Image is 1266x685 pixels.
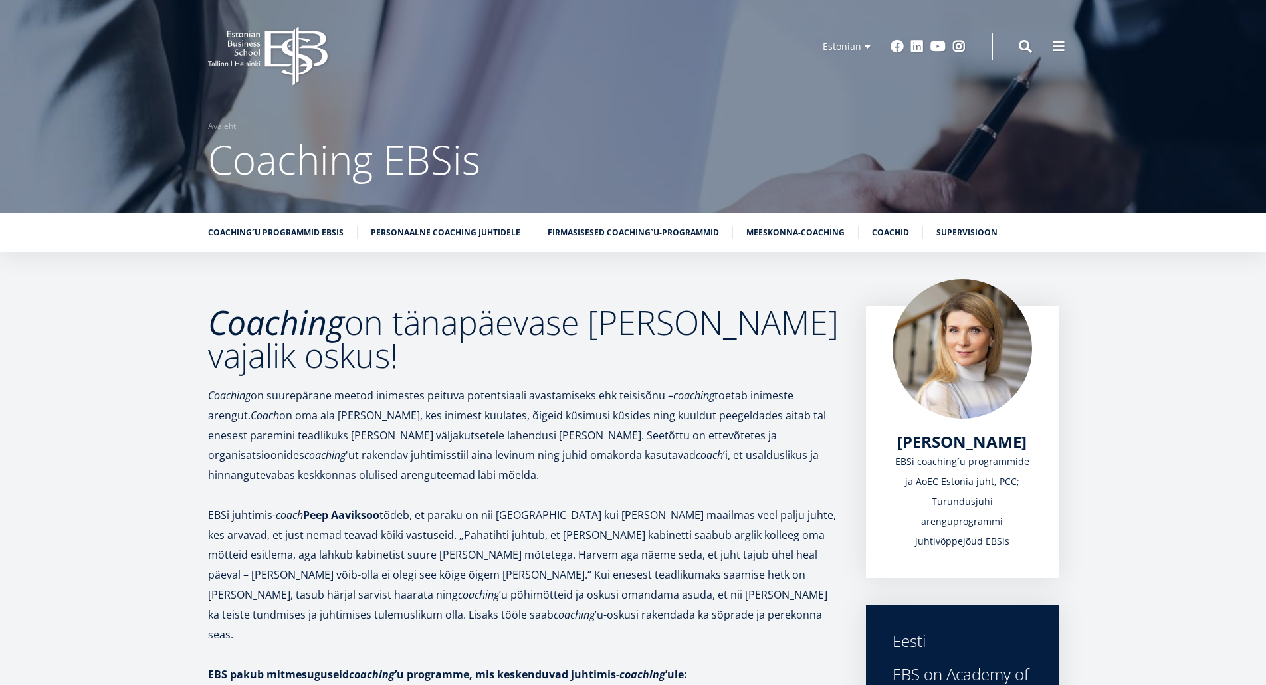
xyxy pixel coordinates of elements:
[458,587,499,602] em: coaching
[936,226,998,239] a: SUPERVISIOON
[251,408,279,423] em: Coach
[897,432,1027,452] a: [PERSON_NAME]
[208,120,236,133] a: Avaleht
[208,306,839,372] h2: on tänapäevase [PERSON_NAME] vajalik oskus!
[349,667,395,682] em: coaching
[208,300,344,345] em: Coaching
[208,667,687,682] strong: EBS pakub mitmesuguseid ’u programme, mis keskenduvad juhtimis- ’ule:
[208,505,839,644] p: EBSi juhtimis- tõdeb, et paraku on nii [GEOGRAPHIC_DATA] kui [PERSON_NAME] maailmas veel palju ju...
[696,448,723,462] em: coach
[208,388,251,403] em: Coaching
[554,607,595,622] em: coaching
[673,388,714,403] em: coaching
[208,226,344,239] a: Coaching´u programmid EBSis
[893,452,1032,551] div: EBSi coaching´u programmide ja AoEC Estonia juht, PCC; Turundusjuhi arenguprogrammi juhtivõppejõu...
[910,40,924,53] a: Linkedin
[952,40,966,53] a: Instagram
[897,431,1027,452] span: [PERSON_NAME]
[276,508,303,522] em: coach
[371,226,520,239] a: Personaalne coaching juhtidele
[208,385,839,485] p: on suurepärane meetod inimestes peituva potentsiaali avastamiseks ehk teisisõnu – toetab inimeste...
[304,448,346,462] em: coaching
[746,226,845,239] a: Meeskonna-coaching
[208,132,480,187] span: Coaching EBSis
[548,226,719,239] a: Firmasisesed coaching`u-programmid
[891,40,904,53] a: Facebook
[303,508,379,522] strong: Peep Aaviksoo
[930,40,946,53] a: Youtube
[893,631,1032,651] div: Eesti
[619,667,665,682] em: coaching
[872,226,909,239] a: Coachid
[893,279,1032,419] img: Merle Viirmaa – EBS coaching’u programmide ja AoEC Estonia juht, PCC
